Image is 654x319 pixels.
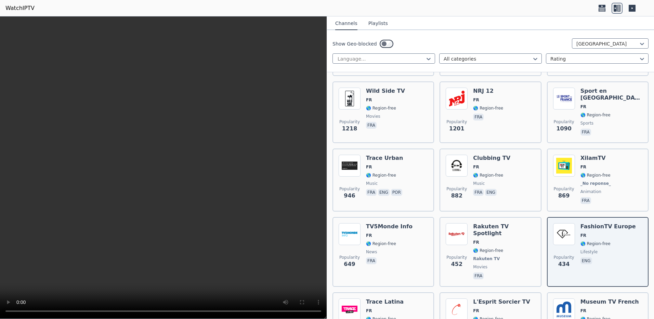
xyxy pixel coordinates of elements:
[366,223,413,230] h6: TV5Monde Info
[580,298,639,305] h6: Museum TV French
[473,189,484,196] p: fra
[366,173,396,178] span: 🌎 Region-free
[473,164,479,170] span: FR
[473,240,479,245] span: FR
[446,119,467,125] span: Popularity
[553,88,575,110] img: Sport en France
[344,260,355,268] span: 649
[473,308,479,314] span: FR
[554,255,574,260] span: Popularity
[580,164,586,170] span: FR
[339,223,361,245] img: TV5Monde Info
[332,40,377,47] label: Show Geo-blocked
[342,125,357,133] span: 1218
[558,260,570,268] span: 434
[451,260,462,268] span: 452
[339,155,361,177] img: Trace Urban
[366,181,378,186] span: music
[339,88,361,110] img: Wild Side TV
[366,122,377,129] p: fra
[553,155,575,177] img: XilamTV
[473,272,484,279] p: fra
[473,223,535,237] h6: Rakuten TV Spotlight
[580,120,593,126] span: sports
[446,255,467,260] span: Popularity
[580,155,612,162] h6: XilamTV
[366,88,405,94] h6: Wild Side TV
[366,249,377,255] span: news
[5,4,35,12] a: WatchIPTV
[366,241,396,246] span: 🌎 Region-free
[366,97,372,103] span: FR
[554,186,574,192] span: Popularity
[446,186,467,192] span: Popularity
[580,173,611,178] span: 🌎 Region-free
[473,105,503,111] span: 🌎 Region-free
[580,104,586,110] span: FR
[473,114,484,120] p: fra
[580,189,601,194] span: animation
[580,88,642,101] h6: Sport en [GEOGRAPHIC_DATA]
[554,119,574,125] span: Popularity
[366,308,372,314] span: FR
[473,256,500,261] span: Rakuten TV
[446,155,468,177] img: Clubbing TV
[580,197,591,204] p: fra
[473,248,503,253] span: 🌎 Region-free
[366,189,377,196] p: fra
[580,129,591,136] p: fra
[580,308,586,314] span: FR
[378,189,390,196] p: eng
[473,298,530,305] h6: L'Esprit Sorcier TV
[580,233,586,238] span: FR
[485,189,497,196] p: eng
[558,192,570,200] span: 869
[580,181,611,186] span: _No reponse_
[473,97,479,103] span: FR
[366,233,372,238] span: FR
[580,241,611,246] span: 🌎 Region-free
[391,189,402,196] p: por
[580,257,592,264] p: eng
[473,173,503,178] span: 🌎 Region-free
[368,17,388,30] button: Playlists
[366,257,377,264] p: fra
[473,155,510,162] h6: Clubbing TV
[451,192,462,200] span: 882
[580,223,636,230] h6: FashionTV Europe
[366,298,404,305] h6: Trace Latina
[366,164,372,170] span: FR
[366,105,396,111] span: 🌎 Region-free
[449,125,465,133] span: 1201
[335,17,357,30] button: Channels
[366,155,404,162] h6: Trace Urban
[339,255,360,260] span: Popularity
[580,112,611,118] span: 🌎 Region-free
[556,125,572,133] span: 1090
[553,223,575,245] img: FashionTV Europe
[580,249,598,255] span: lifestyle
[473,181,485,186] span: music
[339,119,360,125] span: Popularity
[473,264,487,270] span: movies
[366,114,380,119] span: movies
[344,192,355,200] span: 946
[446,223,468,245] img: Rakuten TV Spotlight
[446,88,468,110] img: NRJ 12
[473,88,503,94] h6: NRJ 12
[339,186,360,192] span: Popularity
